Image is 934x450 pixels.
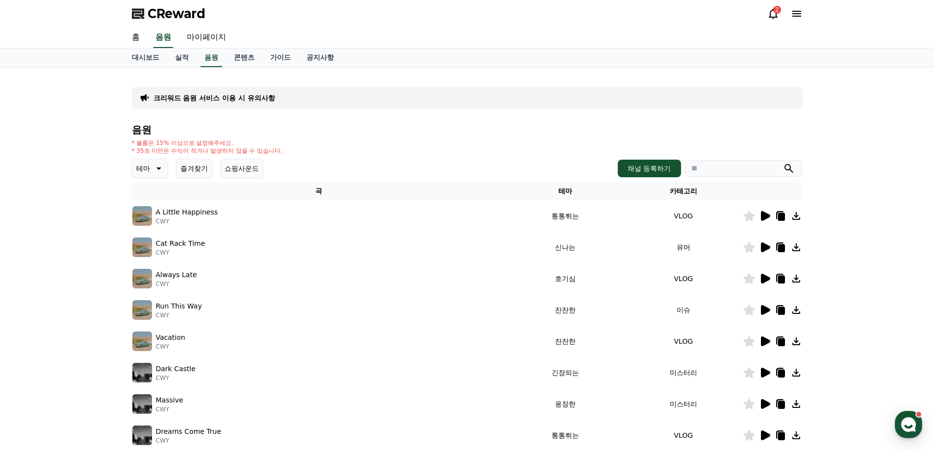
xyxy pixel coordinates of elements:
[124,48,167,67] a: 대시보드
[624,232,742,263] td: 유머
[153,27,173,48] a: 음원
[506,357,624,388] td: 긴장되는
[132,182,506,200] th: 곡
[148,6,205,22] span: CReward
[132,159,168,178] button: 테마
[132,6,205,22] a: CReward
[156,207,218,217] p: A Little Happiness
[262,48,299,67] a: 가이드
[132,139,283,147] p: * 볼륨은 15% 이상으로 설정해주세요.
[506,232,624,263] td: 신나는
[126,310,188,335] a: 설정
[506,294,624,326] td: 잔잔한
[156,238,205,249] p: Cat Rack Time
[506,263,624,294] td: 호기심
[201,48,222,67] a: 음원
[132,124,803,135] h4: 음원
[156,426,222,437] p: Dreams Come True
[156,395,183,405] p: Massive
[179,27,234,48] a: 마이페이지
[132,394,152,414] img: music
[299,48,342,67] a: 공지사항
[65,310,126,335] a: 대화
[132,363,152,382] img: music
[156,332,185,343] p: Vacation
[506,326,624,357] td: 잔잔한
[151,325,163,333] span: 설정
[624,294,742,326] td: 이슈
[156,301,202,311] p: Run This Way
[226,48,262,67] a: 콘텐츠
[624,263,742,294] td: VLOG
[132,426,152,445] img: music
[3,310,65,335] a: 홈
[132,237,152,257] img: music
[156,405,183,413] p: CWY
[624,326,742,357] td: VLOG
[624,357,742,388] td: 미스터리
[156,311,202,319] p: CWY
[153,93,275,103] a: 크리워드 음원 서비스 이용 시 유의사항
[156,437,222,445] p: CWY
[156,280,197,288] p: CWY
[618,160,681,177] button: 채널 등록하기
[132,332,152,351] img: music
[132,147,283,155] p: * 35초 미만은 수익이 적거나 발생하지 않을 수 있습니다.
[624,200,742,232] td: VLOG
[156,217,218,225] p: CWY
[156,270,197,280] p: Always Late
[90,326,101,333] span: 대화
[506,388,624,420] td: 웅장한
[156,343,185,351] p: CWY
[124,27,148,48] a: 홈
[220,159,263,178] button: 쇼핑사운드
[767,8,779,20] a: 2
[156,374,196,382] p: CWY
[132,206,152,226] img: music
[624,182,742,200] th: 카테고리
[506,182,624,200] th: 테마
[506,200,624,232] td: 통통튀는
[176,159,212,178] button: 즐겨찾기
[156,249,205,257] p: CWY
[773,6,781,14] div: 2
[132,300,152,320] img: music
[136,162,150,175] p: 테마
[624,388,742,420] td: 미스터리
[31,325,37,333] span: 홈
[156,364,196,374] p: Dark Castle
[167,48,197,67] a: 실적
[132,269,152,288] img: music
